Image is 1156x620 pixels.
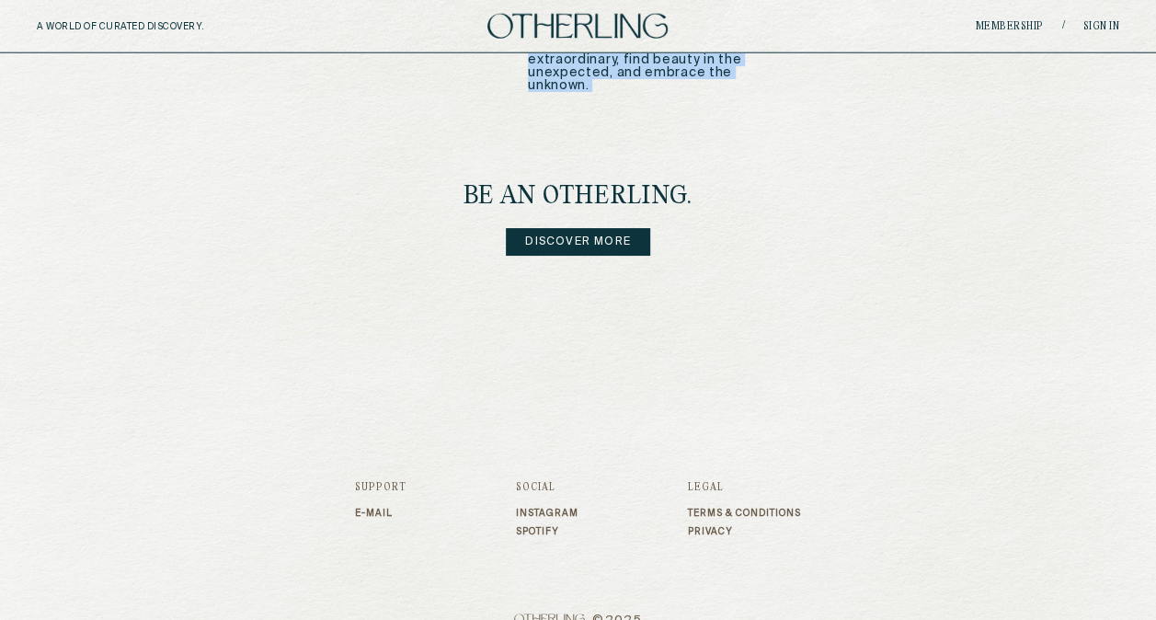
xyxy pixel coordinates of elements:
h3: Social [516,482,578,493]
a: Spotify [516,526,578,537]
a: Discover more [506,228,650,256]
a: Membership [976,21,1044,32]
h5: A WORLD OF CURATED DISCOVERY. [37,21,284,32]
a: Privacy [688,526,801,537]
img: logo [487,14,668,39]
a: Instagram [516,508,578,519]
a: E-mail [355,508,406,519]
p: It is for individuals who seek the extraordinary, find beauty in the unexpected, and embrace the ... [528,40,795,92]
h3: Legal [688,482,801,493]
a: Terms & Conditions [688,508,801,519]
h3: Support [355,482,406,493]
span: / [1062,19,1065,33]
a: Sign in [1083,21,1120,32]
h4: be an Otherling. [464,184,693,210]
